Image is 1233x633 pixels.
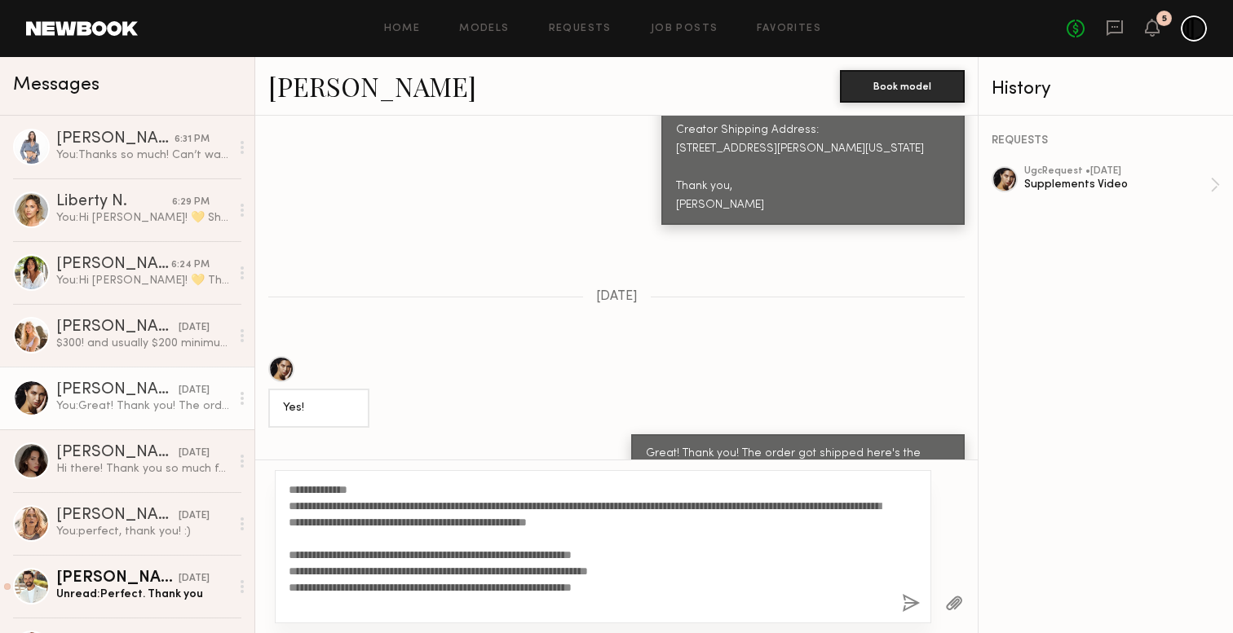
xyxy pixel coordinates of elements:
div: [PERSON_NAME] [56,382,179,398]
div: 6:29 PM [172,195,210,210]
div: ugc Request • [DATE] [1024,166,1210,177]
div: Supplements Video [1024,177,1210,192]
span: [DATE] [596,290,638,304]
div: Yes! [283,399,355,418]
div: [DATE] [179,383,210,398]
div: You: Great! Thank you! The order got shipped here's the tracking USPS 420070309300110597204646928453 [56,398,230,414]
div: [DATE] [179,320,210,336]
div: 6:24 PM [171,257,210,273]
div: [DATE] [179,508,210,524]
div: Hey! Is this the correct address to ship the product? Creator Shipping Address: [STREET_ADDRESS][... [676,84,950,215]
div: Unread: Perfect. Thank you [56,587,230,602]
button: Book model [840,70,965,103]
a: ugcRequest •[DATE]Supplements Video [1024,166,1220,204]
div: [PERSON_NAME] [56,570,179,587]
div: [PERSON_NAME] [56,319,179,336]
a: [PERSON_NAME] [268,68,476,103]
div: Liberty N. [56,194,172,210]
a: Favorites [757,24,821,34]
div: 5 [1162,15,1167,24]
a: Job Posts [651,24,718,34]
div: [PERSON_NAME] [56,508,179,524]
div: $300! and usually $200 minimum without [56,336,230,351]
span: Messages [13,76,99,95]
div: [PERSON_NAME] [56,257,171,273]
div: You: perfect, thank you! :) [56,524,230,539]
div: You: Hi [PERSON_NAME]! 💛 Thank you so much for the video, the visuals look beautiful! We just hav... [56,273,230,288]
a: Home [384,24,421,34]
div: REQUESTS [992,135,1220,147]
a: Models [459,24,509,34]
div: 6:31 PM [175,132,210,147]
a: Book model [840,78,965,92]
div: Hi there! Thank you so much for having me! I’ll let you know once the package arrives (: I’ll be ... [56,461,230,477]
a: Requests [549,24,612,34]
div: You: Hi [PERSON_NAME]! 💛 Sharing a few video examples we love below. We’re aiming for a more dyna... [56,210,230,226]
div: You: Thanks so much! Can’t wait to see your magic ✨ [56,147,230,163]
div: [DATE] [179,446,210,461]
div: History [992,80,1220,99]
div: [PERSON_NAME] [56,445,179,461]
div: [PERSON_NAME] [56,131,175,147]
div: [DATE] [179,571,210,587]
div: Great! Thank you! The order got shipped here's the tracking USPS 420070309300110597204646928453 [646,445,950,482]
